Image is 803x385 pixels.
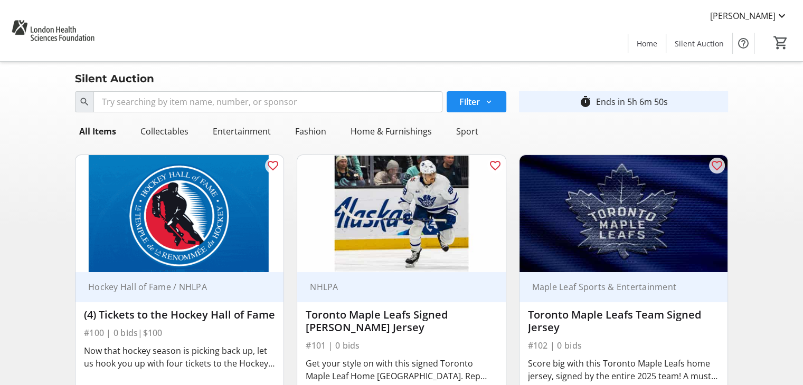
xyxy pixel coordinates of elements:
[771,33,790,52] button: Cart
[306,282,484,292] div: NHLPA
[579,95,592,108] mat-icon: timer_outline
[306,309,497,334] div: Toronto Maple Leafs Signed [PERSON_NAME] Jersey
[75,155,284,272] img: (4) Tickets to the Hockey Hall of Fame
[628,34,666,53] a: Home
[306,338,497,353] div: #101 | 0 bids
[69,70,160,87] div: Silent Auction
[6,4,100,57] img: London Health Sciences Foundation's Logo
[84,309,275,321] div: (4) Tickets to the Hockey Hall of Fame
[93,91,442,112] input: Try searching by item name, number, or sponsor
[528,338,719,353] div: #102 | 0 bids
[75,121,120,142] div: All Items
[297,155,505,272] img: Toronto Maple Leafs Signed William Nylander Jersey
[84,282,262,292] div: Hockey Hall of Fame / NHLPA
[459,95,480,108] span: Filter
[84,344,275,370] div: Now that hockey season is picking back up, let us hook you up with four tickets to the Hockey Hal...
[489,159,502,172] mat-icon: favorite_outline
[733,33,754,54] button: Help
[528,309,719,334] div: Toronto Maple Leafs Team Signed Jersey
[666,34,732,53] a: Silent Auction
[452,121,483,142] div: Sport
[596,95,668,108] div: Ends in 5h 6m 50s
[136,121,193,142] div: Collectables
[209,121,275,142] div: Entertainment
[702,7,797,24] button: [PERSON_NAME]
[291,121,330,142] div: Fashion
[519,155,728,272] img: Toronto Maple Leafs Team Signed Jersey
[711,159,723,172] mat-icon: favorite_outline
[637,38,657,49] span: Home
[306,357,497,382] div: Get your style on with this signed Toronto Maple Leaf Home [GEOGRAPHIC_DATA]. Rep number 88, [PER...
[84,325,275,340] div: #100 | 0 bids | $100
[528,357,719,382] div: Score big with this Toronto Maple Leafs home jersey, signed by the entire 2025 team! A must-have ...
[710,9,776,22] span: [PERSON_NAME]
[346,121,436,142] div: Home & Furnishings
[528,282,706,292] div: Maple Leaf Sports & Entertainment
[675,38,724,49] span: Silent Auction
[267,159,279,172] mat-icon: favorite_outline
[447,91,506,112] button: Filter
